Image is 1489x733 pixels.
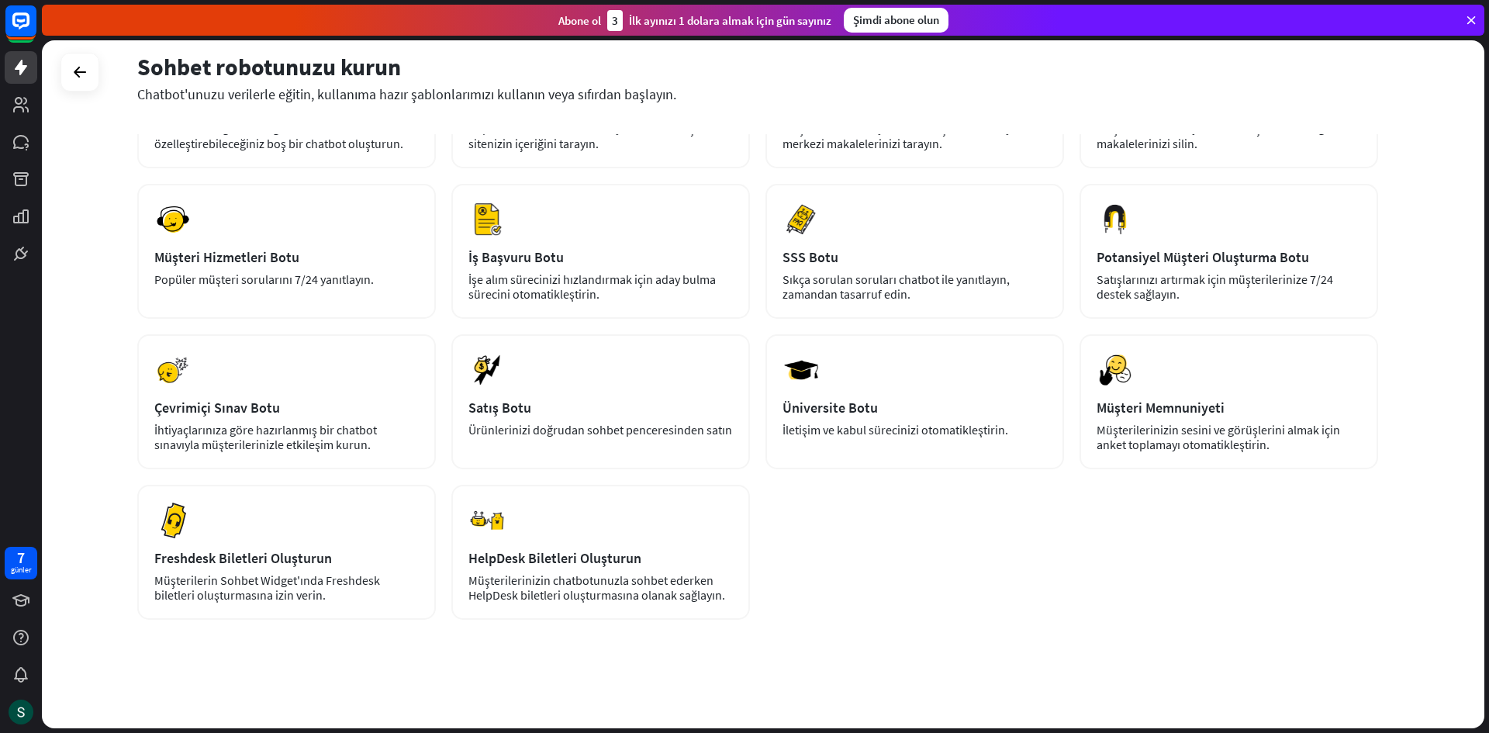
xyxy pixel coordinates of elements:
button: LiveChat sohbet widget'ını açın [12,6,59,53]
a: 7 günler [5,547,37,579]
font: Çevrimiçi Sınav Botu [154,399,280,417]
font: Daha sonra eğitebileceğiniz ve özelleştirebileceğiniz boş bir chatbot oluşturun. [154,120,403,151]
font: Satışlarınızı artırmak için müşterilerinize 7/24 destek sağlayın. [1097,271,1333,302]
font: Müşteri sorularını yanıtlamak için KnowledgeBase makalelerinizi silin. [1097,120,1356,151]
font: Potansiyel Müşteri Oluşturma Botu [1097,248,1309,266]
font: SSS Botu [783,248,838,266]
font: Şimdi abone olun [853,12,939,27]
font: İşe alım sürecinizi hızlandırmak için aday bulma sürecini otomatikleştirin. [468,271,716,302]
font: Ürünlerinizi doğrudan sohbet penceresinden satın [468,422,732,437]
font: Freshdesk Biletleri Oluşturun [154,549,332,567]
font: İş Başvuru Botu [468,248,564,266]
font: Sıkça sorulan soruları chatbot ile yanıtlayın, zamandan tasarruf edin. [783,271,1010,302]
font: Üniversite Botu [783,399,878,417]
font: Popüler kullanıcı sorularına yanıt bulmak için web sitenizin içeriğini tarayın. [468,120,728,151]
font: İhtiyaçlarınıza göre hazırlanmış bir chatbot sınavıyla müşterilerinizle etkileşim kurun. [154,422,377,452]
font: 3 [612,13,618,28]
font: Müşteri Memnuniyeti [1097,399,1225,417]
font: Chatbot'unuzu verilerle eğitin, kullanıma hazır şablonlarımızı kullanın veya sıfırdan başlayın. [137,85,676,103]
font: İlk ayınızı 1 dolara almak için gün sayınız [629,13,831,28]
font: Abone ol [558,13,601,28]
font: Müşteri Hizmetleri Botu [154,248,299,266]
font: HelpDesk Biletleri Oluşturun [468,549,641,567]
font: Popüler müşteri sorularını 7/24 yanıtlayın. [154,271,374,287]
font: Müşterilerin Sohbet Widget'ında Freshdesk biletleri oluşturmasına izin verin. [154,572,380,603]
font: İletişim ve kabul sürecinizi otomatikleştirin. [783,422,1008,437]
font: Müşterilerinizin chatbotunuzla sohbet ederken HelpDesk biletleri oluşturmasına olanak sağlayın. [468,572,725,603]
font: Sohbet robotunuzu kurun [137,52,401,81]
font: Müşterilerinizin sesini ve görüşlerini almak için anket toplamayı otomatikleştirin. [1097,422,1340,452]
font: Müşteri sorularını yanıtlamak için Zendesk yardım merkezi makalelerinizi tarayın. [783,120,1042,151]
font: 7 [17,548,25,567]
font: Satış Botu [468,399,531,417]
font: günler [11,565,31,575]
